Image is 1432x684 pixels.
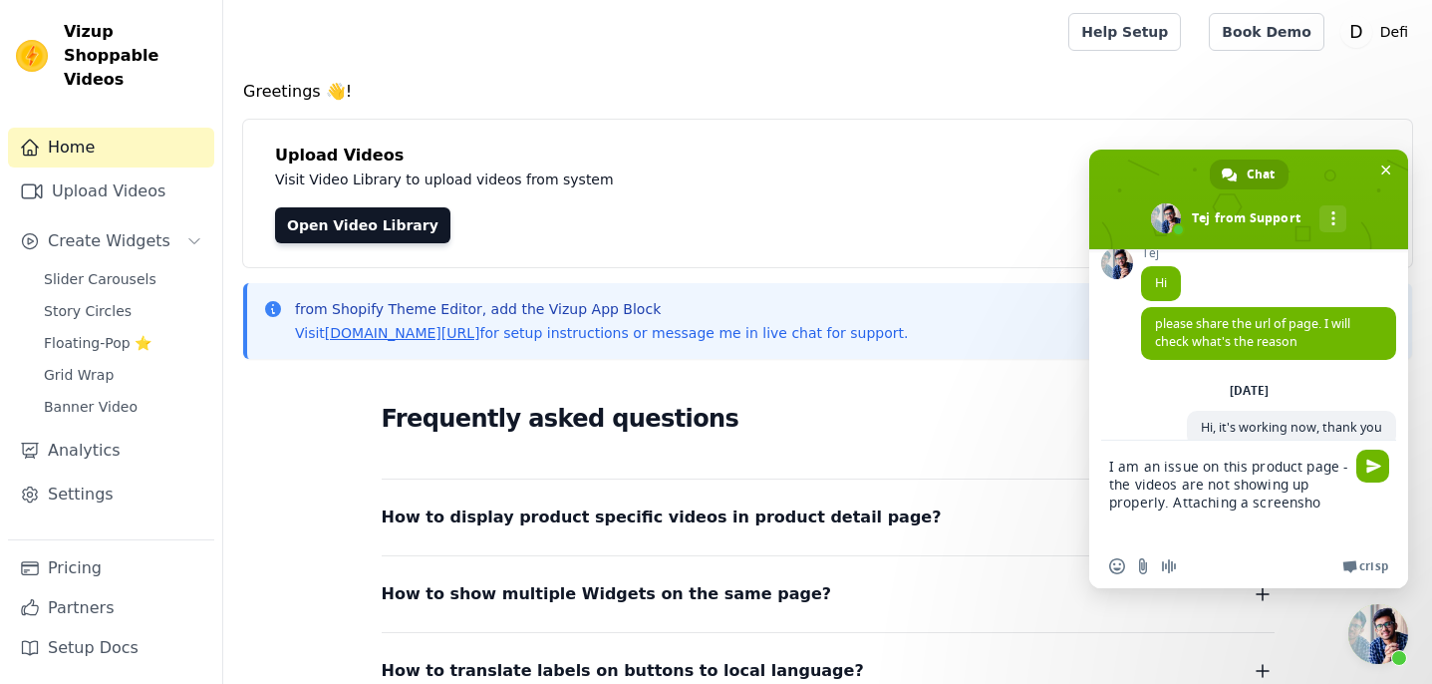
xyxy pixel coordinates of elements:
span: please share the url of page. I will check what's the reason [1155,315,1350,350]
a: Story Circles [32,297,214,325]
span: Chat [1247,160,1275,189]
p: Visit Video Library to upload videos from system [275,168,1168,191]
a: Setup Docs [8,628,214,668]
span: Vizup Shoppable Videos [64,20,206,92]
span: Hi [1155,274,1167,291]
h2: Frequently asked questions [382,399,1275,439]
button: How to display product specific videos in product detail page? [382,504,1275,531]
a: Book Demo [1209,13,1323,51]
span: Slider Carousels [44,269,156,289]
a: Open Video Library [275,207,450,243]
text: D [1349,22,1362,42]
p: from Shopify Theme Editor, add the Vizup App Block [295,299,908,319]
span: Banner Video [44,397,138,417]
a: Settings [8,475,214,514]
span: Send a file [1135,558,1151,574]
a: Banner Video [32,393,214,421]
span: Crisp [1359,558,1388,574]
span: Insert an emoji [1109,558,1125,574]
button: How to show multiple Widgets on the same page? [382,580,1275,608]
span: Create Widgets [48,229,170,253]
span: Floating-Pop ⭐ [44,333,151,353]
a: Slider Carousels [32,265,214,293]
a: Close chat [1348,604,1408,664]
a: Crisp [1342,558,1388,574]
textarea: Compose your message... [1109,441,1348,544]
a: Upload Videos [8,171,214,211]
a: Help Setup [1068,13,1181,51]
span: Story Circles [44,301,132,321]
button: D Defi [1340,14,1416,50]
a: Floating-Pop ⭐ [32,329,214,357]
a: Analytics [8,431,214,471]
button: Create Widgets [8,221,214,261]
p: Defi [1372,14,1416,50]
img: Vizup [16,40,48,72]
a: [DOMAIN_NAME][URL] [325,325,480,341]
a: Pricing [8,548,214,588]
p: Visit for setup instructions or message me in live chat for support. [295,323,908,343]
span: How to display product specific videos in product detail page? [382,504,942,531]
span: Hi, it's working now, thank you [1201,419,1382,436]
div: [DATE] [1230,385,1269,397]
a: Home [8,128,214,168]
a: Partners [8,588,214,628]
h4: Greetings 👋! [243,80,1412,104]
span: Send [1356,450,1389,483]
span: Grid Wrap [44,365,114,385]
h4: Upload Videos [275,144,1380,168]
span: Audio message [1161,558,1177,574]
a: Chat [1210,160,1289,189]
span: How to show multiple Widgets on the same page? [382,580,832,608]
span: Close chat [1375,160,1396,180]
a: Grid Wrap [32,361,214,389]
